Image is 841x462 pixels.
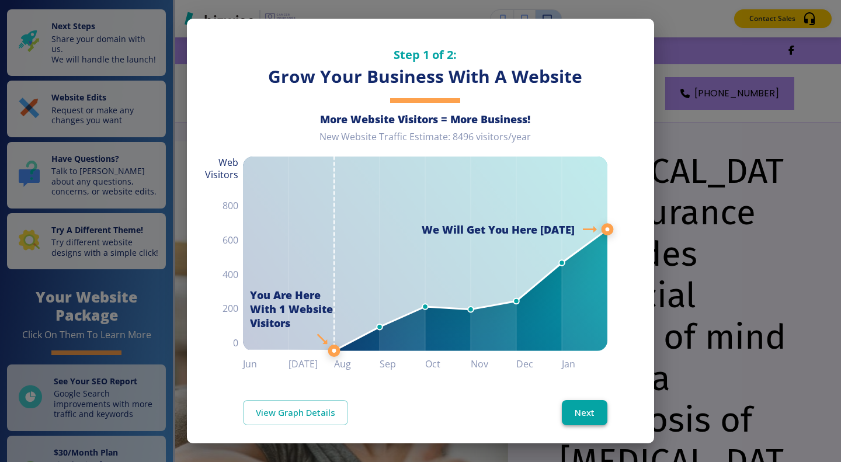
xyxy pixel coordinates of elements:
[243,400,348,425] a: View Graph Details
[516,356,562,372] h6: Dec
[243,131,607,152] div: New Website Traffic Estimate: 8496 visitors/year
[334,356,380,372] h6: Aug
[562,400,607,425] button: Next
[243,112,607,126] h6: More Website Visitors = More Business!
[471,356,516,372] h6: Nov
[243,65,607,89] h3: Grow Your Business With A Website
[243,47,607,62] h5: Step 1 of 2:
[289,356,334,372] h6: [DATE]
[562,356,607,372] h6: Jan
[380,356,425,372] h6: Sep
[425,356,471,372] h6: Oct
[243,356,289,372] h6: Jun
